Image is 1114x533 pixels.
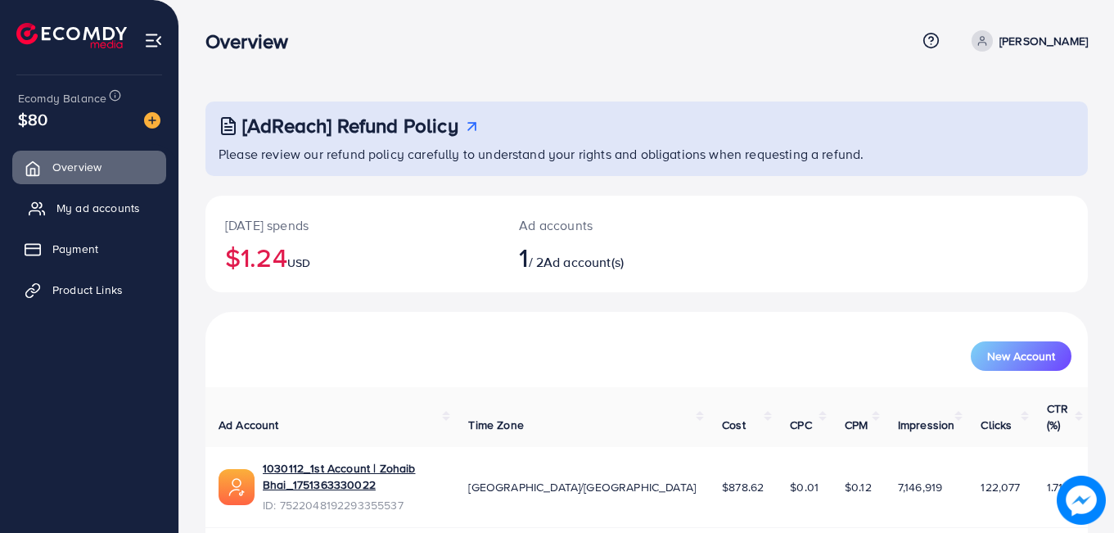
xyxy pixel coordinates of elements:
[242,114,458,138] h3: [AdReach] Refund Policy
[144,31,163,50] img: menu
[987,350,1055,362] span: New Account
[56,200,140,216] span: My ad accounts
[1047,400,1068,433] span: CTR (%)
[219,417,279,433] span: Ad Account
[845,417,868,433] span: CPM
[981,479,1020,495] span: 122,077
[898,417,955,433] span: Impression
[971,341,1071,371] button: New Account
[144,112,160,129] img: image
[225,242,480,273] h2: $1.24
[468,479,696,495] span: [GEOGRAPHIC_DATA]/[GEOGRAPHIC_DATA]
[981,417,1012,433] span: Clicks
[52,159,101,175] span: Overview
[965,30,1088,52] a: [PERSON_NAME]
[12,233,166,265] a: Payment
[468,417,523,433] span: Time Zone
[12,151,166,183] a: Overview
[543,253,624,271] span: Ad account(s)
[219,144,1078,164] p: Please review our refund policy carefully to understand your rights and obligations when requesti...
[519,242,701,273] h2: / 2
[999,31,1088,51] p: [PERSON_NAME]
[845,479,872,495] span: $0.12
[287,255,310,271] span: USD
[18,107,47,131] span: $80
[519,215,701,235] p: Ad accounts
[1047,479,1063,495] span: 1.71
[52,282,123,298] span: Product Links
[16,23,127,48] img: logo
[790,417,811,433] span: CPC
[263,497,442,513] span: ID: 7522048192293355537
[519,238,528,276] span: 1
[12,273,166,306] a: Product Links
[52,241,98,257] span: Payment
[12,192,166,224] a: My ad accounts
[1057,476,1106,525] img: image
[205,29,301,53] h3: Overview
[790,479,819,495] span: $0.01
[225,215,480,235] p: [DATE] spends
[722,479,764,495] span: $878.62
[722,417,746,433] span: Cost
[219,469,255,505] img: ic-ads-acc.e4c84228.svg
[898,479,942,495] span: 7,146,919
[263,460,442,494] a: 1030112_1st Account | Zohaib Bhai_1751363330022
[18,90,106,106] span: Ecomdy Balance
